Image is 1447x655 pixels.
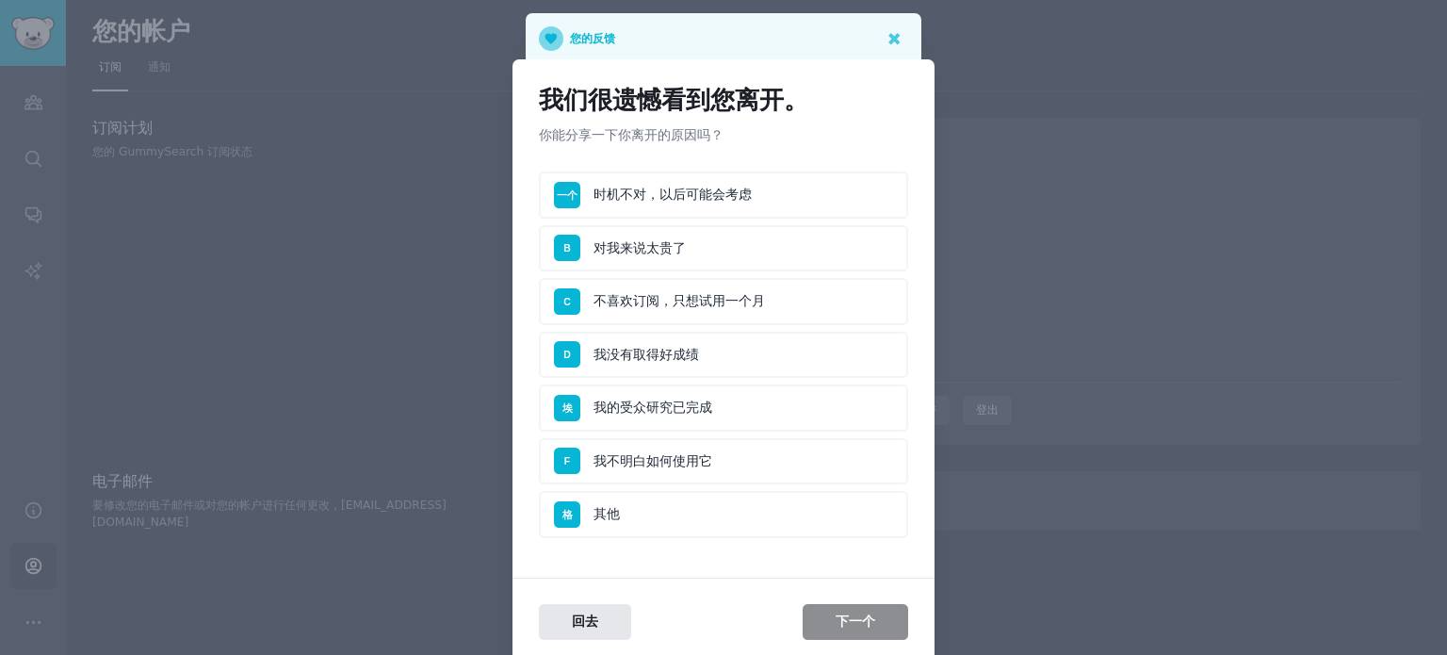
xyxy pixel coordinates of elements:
[562,509,573,520] font: 格
[570,32,615,45] font: 您的反馈
[563,349,571,360] font: D
[563,242,571,254] font: B
[539,604,631,641] button: 回去
[563,296,571,307] font: C
[562,402,573,414] font: 埃
[539,127,723,142] font: 你能分享一下你离开的原因吗？
[557,189,577,201] font: 一个
[539,86,808,114] font: 我们很遗憾看到您离开。
[572,614,598,629] font: 回去
[564,455,570,467] font: F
